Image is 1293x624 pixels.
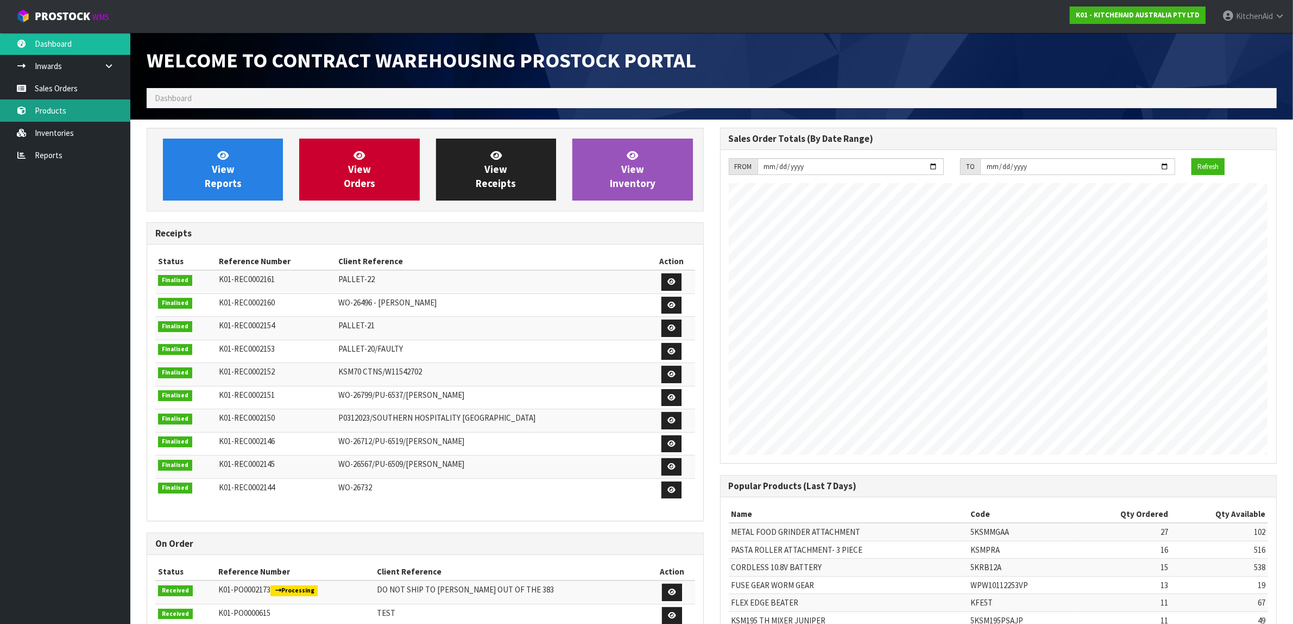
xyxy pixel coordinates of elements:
th: Qty Ordered [1078,506,1171,523]
span: PALLET-20/FAULTY [338,344,403,354]
span: PALLET-22 [338,274,375,284]
span: View Reports [205,149,242,190]
span: View Orders [344,149,375,190]
td: 27 [1078,523,1171,541]
h3: Sales Order Totals (By Date Range) [729,134,1269,144]
span: P0312023/SOUTHERN HOSPITALITY [GEOGRAPHIC_DATA] [338,413,535,423]
th: Status [155,563,216,581]
th: Action [649,563,695,581]
th: Code [968,506,1078,523]
h3: Receipts [155,228,695,239]
span: K01-REC0002145 [219,459,275,469]
th: Reference Number [216,563,374,581]
img: cube-alt.png [16,9,30,23]
th: Client Reference [336,253,649,270]
td: 102 [1171,523,1268,541]
div: FROM [729,158,758,176]
span: WO-26712/PU-6519/[PERSON_NAME] [338,436,464,446]
td: 16 [1078,541,1171,558]
span: K01-REC0002151 [219,390,275,400]
td: 516 [1171,541,1268,558]
div: TO [960,158,980,176]
small: WMS [92,12,109,22]
h3: On Order [155,539,695,549]
span: K01-REC0002153 [219,344,275,354]
span: Finalised [158,275,192,286]
th: Client Reference [374,563,649,581]
td: 67 [1171,594,1268,611]
th: Name [729,506,968,523]
td: PASTA ROLLER ATTACHMENT- 3 PIECE [729,541,968,558]
a: ViewReports [163,139,283,201]
span: K01-REC0002144 [219,482,275,492]
td: K01-PO0002173 [216,581,374,604]
strong: K01 - KITCHENAID AUSTRALIA PTY LTD [1076,10,1200,20]
span: K01-REC0002146 [219,436,275,446]
span: K01-REC0002160 [219,297,275,308]
td: 11 [1078,594,1171,611]
span: Received [158,585,193,596]
span: WO-26567/PU-6509/[PERSON_NAME] [338,459,464,469]
td: 13 [1078,576,1171,594]
span: WO-26732 [338,482,372,492]
td: 538 [1171,559,1268,576]
span: Finalised [158,321,192,332]
span: Finalised [158,414,192,425]
span: PALLET-21 [338,320,375,330]
span: ProStock [35,9,90,23]
span: Finalised [158,436,192,447]
span: Finalised [158,298,192,309]
th: Action [648,253,695,270]
span: Received [158,609,193,620]
span: Finalised [158,367,192,378]
span: K01-REC0002161 [219,274,275,284]
span: Processing [270,585,318,596]
td: WPW10112253VP [968,576,1078,594]
span: KitchenAid [1236,11,1273,21]
td: 5KSMMGAA [968,523,1078,541]
td: CORDLESS 10.8V BATTERY [729,559,968,576]
span: Finalised [158,390,192,401]
td: KFE5T [968,594,1078,611]
th: Qty Available [1171,506,1268,523]
span: Dashboard [155,93,192,103]
span: Welcome to Contract Warehousing ProStock Portal [147,47,696,73]
span: Finalised [158,483,192,494]
h3: Popular Products (Last 7 Days) [729,481,1269,491]
a: ViewReceipts [436,139,556,201]
a: ViewOrders [299,139,419,201]
td: 5KRB12A [968,559,1078,576]
th: Reference Number [216,253,336,270]
td: DO NOT SHIP TO [PERSON_NAME] OUT OF THE 383 [374,581,649,604]
span: WO-26496 - [PERSON_NAME] [338,297,437,308]
span: WO-26799/PU-6537/[PERSON_NAME] [338,390,464,400]
span: View Inventory [610,149,655,190]
span: K01-REC0002150 [219,413,275,423]
span: KSM70 CTNS/W11542702 [338,366,422,377]
span: K01-REC0002154 [219,320,275,330]
button: Refresh [1191,158,1225,176]
td: KSMPRA [968,541,1078,558]
th: Status [155,253,216,270]
a: ViewInventory [572,139,692,201]
td: FLEX EDGE BEATER [729,594,968,611]
td: FUSE GEAR WORM GEAR [729,576,968,594]
td: 15 [1078,559,1171,576]
td: METAL FOOD GRINDER ATTACHMENT [729,523,968,541]
span: K01-REC0002152 [219,366,275,377]
span: View Receipts [476,149,516,190]
span: Finalised [158,344,192,355]
td: 19 [1171,576,1268,594]
span: Finalised [158,460,192,471]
